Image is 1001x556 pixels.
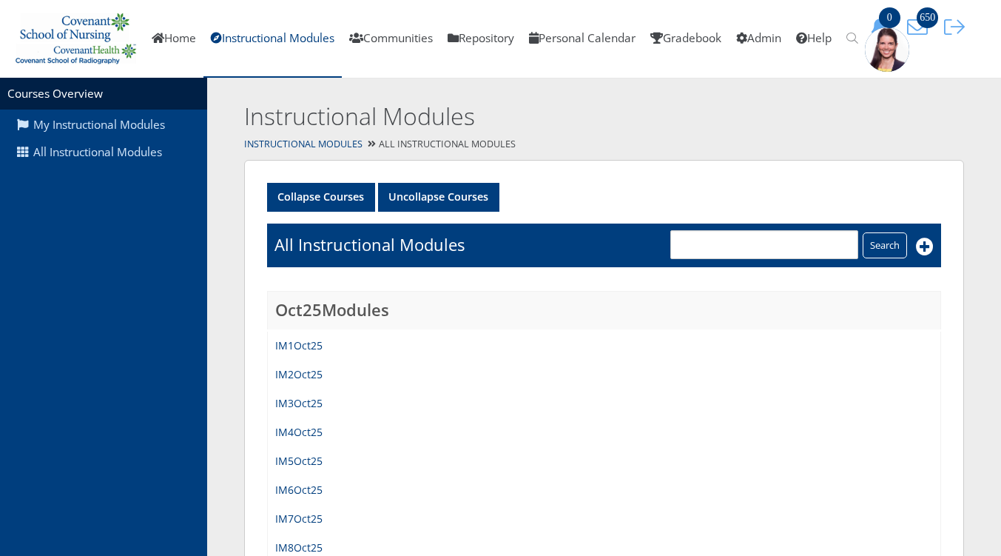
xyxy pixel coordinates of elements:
[275,396,323,410] a: IM3Oct25
[902,16,939,38] button: 650
[865,16,902,38] button: 0
[267,183,375,212] a: Collapse Courses
[244,138,363,150] a: Instructional Modules
[916,238,934,255] i: Add New
[863,232,907,258] input: Search
[902,19,939,34] a: 650
[274,233,465,256] h1: All Instructional Modules
[275,454,323,468] a: IM5Oct25
[207,134,1001,155] div: All Instructional Modules
[275,512,323,526] a: IM7Oct25
[378,183,499,212] a: Uncollapse Courses
[917,7,938,28] span: 650
[275,425,323,439] a: IM4Oct25
[275,540,323,555] a: IM8Oct25
[275,483,323,497] a: IM6Oct25
[879,7,900,28] span: 0
[275,338,323,352] a: IM1Oct25
[7,86,103,101] a: Courses Overview
[244,100,812,133] h2: Instructional Modules
[865,27,909,72] img: 1943_125_125.jpg
[275,367,323,381] a: IM2Oct25
[865,19,902,34] a: 0
[268,291,941,330] td: Oct25Modules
